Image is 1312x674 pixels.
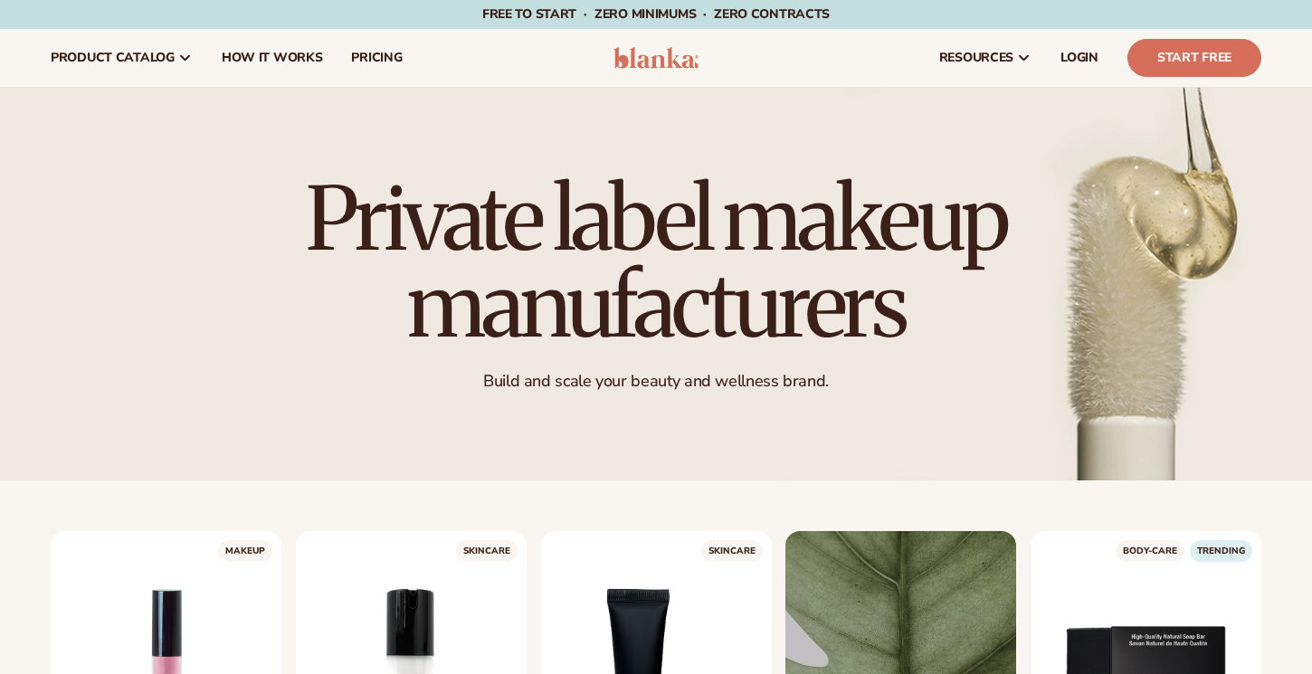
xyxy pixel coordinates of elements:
[613,47,699,69] img: logo
[222,51,323,65] span: How It Works
[51,51,175,65] span: product catalog
[482,5,830,23] span: Free to start · ZERO minimums · ZERO contracts
[351,51,402,65] span: pricing
[1127,39,1261,77] a: Start Free
[1060,51,1098,65] span: LOGIN
[925,29,1046,87] a: resources
[207,29,338,87] a: How It Works
[337,29,416,87] a: pricing
[253,371,1059,392] p: Build and scale your beauty and wellness brand.
[36,29,207,87] a: product catalog
[253,176,1059,349] h1: Private label makeup manufacturers
[939,51,1013,65] span: resources
[1046,29,1113,87] a: LOGIN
